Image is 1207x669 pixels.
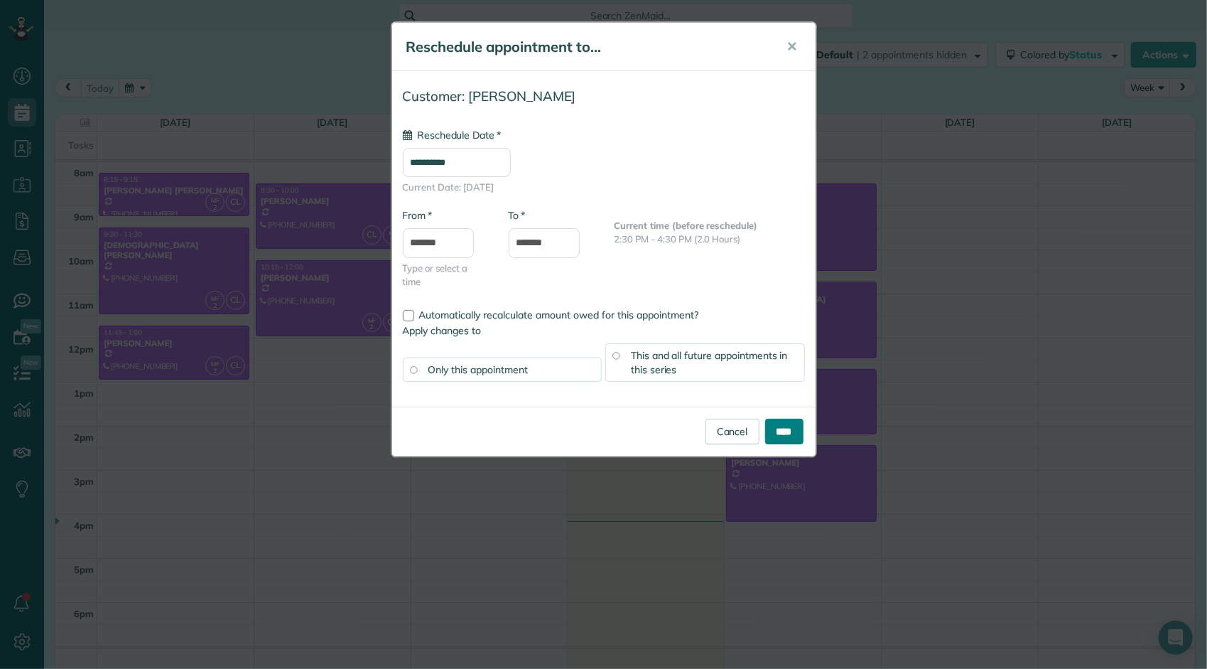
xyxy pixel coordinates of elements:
h4: Customer: [PERSON_NAME] [403,89,805,104]
span: Current Date: [DATE] [403,181,805,194]
label: From [403,208,432,223]
span: ✕ [787,38,798,55]
input: This and all future appointments in this series [612,352,619,359]
span: Automatically recalculate amount owed for this appointment? [419,309,699,321]
label: Apply changes to [403,323,805,338]
b: Current time (before reschedule) [615,220,758,231]
label: To [509,208,525,223]
span: This and all future appointments in this series [631,349,788,376]
input: Only this appointment [410,366,417,373]
span: Type or select a time [403,262,487,289]
h5: Reschedule appointment to... [406,37,767,57]
span: Only this appointment [428,363,528,376]
p: 2:30 PM - 4:30 PM (2.0 Hours) [615,232,805,246]
a: Cancel [705,419,759,444]
label: Reschedule Date [403,128,501,142]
